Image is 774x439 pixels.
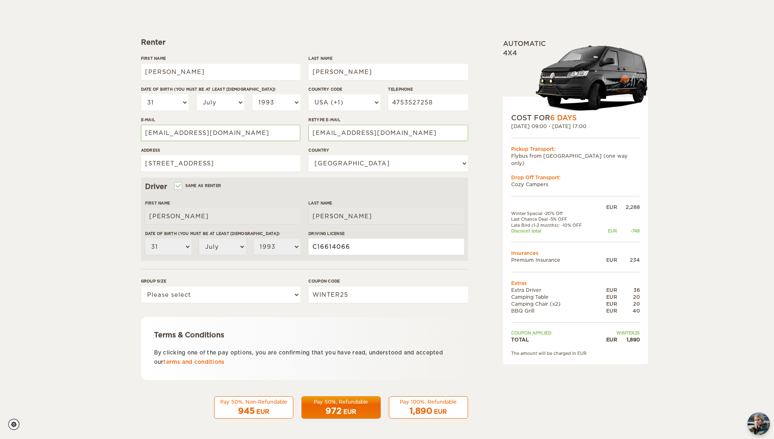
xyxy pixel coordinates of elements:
td: Flybus from [GEOGRAPHIC_DATA] (one way only) [511,152,640,166]
td: Premium Insurance [511,256,598,263]
div: Pickup Transport: [511,146,640,152]
input: e.g. example@example.com [141,125,300,141]
label: Same as renter [175,182,221,189]
div: 20 [617,293,640,300]
td: Coupon applied [511,330,598,336]
a: terms and conditions [163,359,224,365]
div: 20 [617,300,640,307]
label: Date of birth (You must be at least [DEMOGRAPHIC_DATA]) [141,86,300,92]
div: Automatic 4x4 [503,39,648,113]
label: Group size [141,278,300,284]
div: EUR [256,408,269,416]
div: EUR [598,307,617,314]
div: Pay 50%, Refundable [307,398,375,405]
div: EUR [598,293,617,300]
label: Address [141,147,300,153]
div: 1,890 [617,336,640,343]
div: 36 [617,287,640,293]
button: Pay 50%, Refundable 972 EUR [301,396,381,419]
button: chat-button [748,413,770,435]
label: E-mail [141,117,300,123]
div: [DATE] 09:00 - [DATE] 17:00 [511,123,640,130]
div: COST FOR [511,113,640,123]
input: e.g. Smith [308,208,464,224]
input: e.g. Smith [308,64,468,80]
td: Camping Table [511,293,598,300]
div: EUR [598,287,617,293]
div: 40 [617,307,640,314]
div: Driver [145,182,464,191]
div: Renter [141,37,468,47]
label: Coupon code [308,278,468,284]
input: e.g. Street, City, Zip Code [141,155,300,172]
label: Retype E-mail [308,117,468,123]
label: First Name [141,55,300,61]
img: Freyja at Cozy Campers [748,413,770,435]
div: 2,288 [617,204,640,211]
td: Discount total [511,228,598,234]
div: Pay 100%, Refundable [394,398,463,405]
td: WINTER25 [598,330,640,336]
input: e.g. 14789654B [308,239,464,255]
div: EUR [598,228,617,234]
div: EUR [598,204,617,211]
p: By clicking one of the pay options, you are confirming that you have read, understood and accepte... [154,348,455,367]
div: Drop Off Transport: [511,174,640,181]
input: e.g. William [145,208,300,224]
div: EUR [598,300,617,307]
img: stor-stuttur-old-new-5.png [536,42,648,113]
span: 1,890 [410,406,432,416]
label: Date of birth (You must be at least [DEMOGRAPHIC_DATA]) [145,230,300,237]
td: Cozy Campers [511,181,640,188]
span: 945 [238,406,255,416]
button: Pay 100%, Refundable 1,890 EUR [389,396,468,419]
div: -748 [617,228,640,234]
td: Insurances [511,250,640,256]
label: Telephone [388,86,468,92]
input: e.g. William [141,64,300,80]
div: 234 [617,256,640,263]
div: EUR [434,408,447,416]
a: Cookie settings [8,419,25,430]
td: TOTAL [511,336,598,343]
td: Winter Special -20% Off [511,211,598,216]
span: 972 [325,406,342,416]
div: EUR [598,256,617,263]
label: Country Code [308,86,380,92]
div: EUR [598,336,617,343]
span: 6 Days [550,114,577,122]
div: EUR [343,408,356,416]
input: Same as renter [175,184,180,189]
label: Country [308,147,468,153]
label: First Name [145,200,300,206]
input: e.g. example@example.com [308,125,468,141]
div: The amount will be charged in EUR [511,350,640,356]
td: Extra Driver [511,287,598,293]
label: Last Name [308,55,468,61]
button: Pay 50%, Non-Refundable 945 EUR [214,396,293,419]
div: Terms & Conditions [154,330,455,340]
td: BBQ Grill [511,307,598,314]
td: Late Bird (1-2 months): -10% OFF [511,222,598,228]
div: Pay 50%, Non-Refundable [219,398,288,405]
label: Last Name [308,200,464,206]
input: e.g. 1 234 567 890 [388,94,468,111]
td: Extras [511,280,640,287]
td: Last Chance Deal -5% OFF [511,216,598,222]
label: Driving License [308,230,464,237]
td: Camping Chair (x2) [511,300,598,307]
